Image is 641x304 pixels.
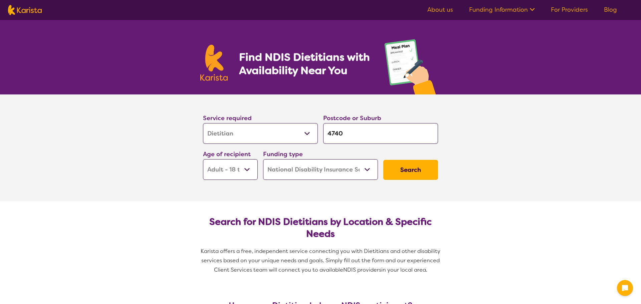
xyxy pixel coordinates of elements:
label: Funding type [263,150,303,158]
span: NDIS [343,266,356,273]
button: Search [383,160,438,180]
img: Karista logo [8,5,42,15]
h2: Search for NDIS Dietitians by Location & Specific Needs [208,216,433,240]
h1: Find NDIS Dietitians with Availability Near You [239,50,371,77]
label: Age of recipient [203,150,251,158]
img: dietitian [382,36,441,94]
a: About us [427,6,453,14]
a: Blog [604,6,617,14]
span: Karista offers a free, independent service connecting you with Dietitians and other disability se... [201,248,442,273]
label: Service required [203,114,252,122]
a: Funding Information [469,6,535,14]
input: Type [323,123,438,144]
span: in your local area. [381,266,427,273]
a: For Providers [551,6,588,14]
label: Postcode or Suburb [323,114,381,122]
img: Karista logo [200,45,228,81]
span: providers [357,266,381,273]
